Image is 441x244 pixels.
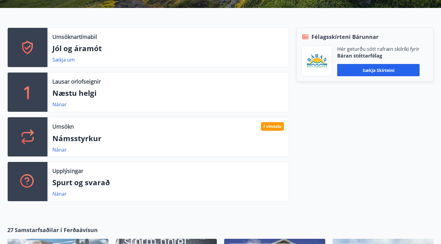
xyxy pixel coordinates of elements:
p: Umsóknartímabil [52,33,97,41]
img: Bz2lGXKH3FXEIQKvoQ8VL0Fr0uCiWgfgA3I6fSs8.png [307,54,327,68]
p: Hér geturðu sótt rafræn skilríki fyrir [337,46,420,52]
p: Jól og áramót [52,43,284,54]
p: Námsstyrkur [52,133,284,144]
p: 1 [23,81,32,104]
a: Nánar [52,101,67,108]
a: Nánar [52,146,67,153]
a: Nánar [52,190,67,197]
button: Sækja skírteini [337,64,420,76]
p: Spurt og svarað [52,177,284,188]
p: Upplýsingar [52,167,83,175]
p: Lausar orlofseignir [52,77,101,85]
span: Samstarfsaðilar í Ferðaávísun [15,226,98,234]
span: 27 [7,226,13,234]
a: Sækja um [52,56,75,63]
span: Félagsskírteni Bárunnar [311,33,379,41]
p: Næstu helgi [52,88,284,98]
p: Umsókn [52,122,74,130]
p: Báran stéttarfélag [337,52,420,59]
div: Í vinnslu [261,122,284,131]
